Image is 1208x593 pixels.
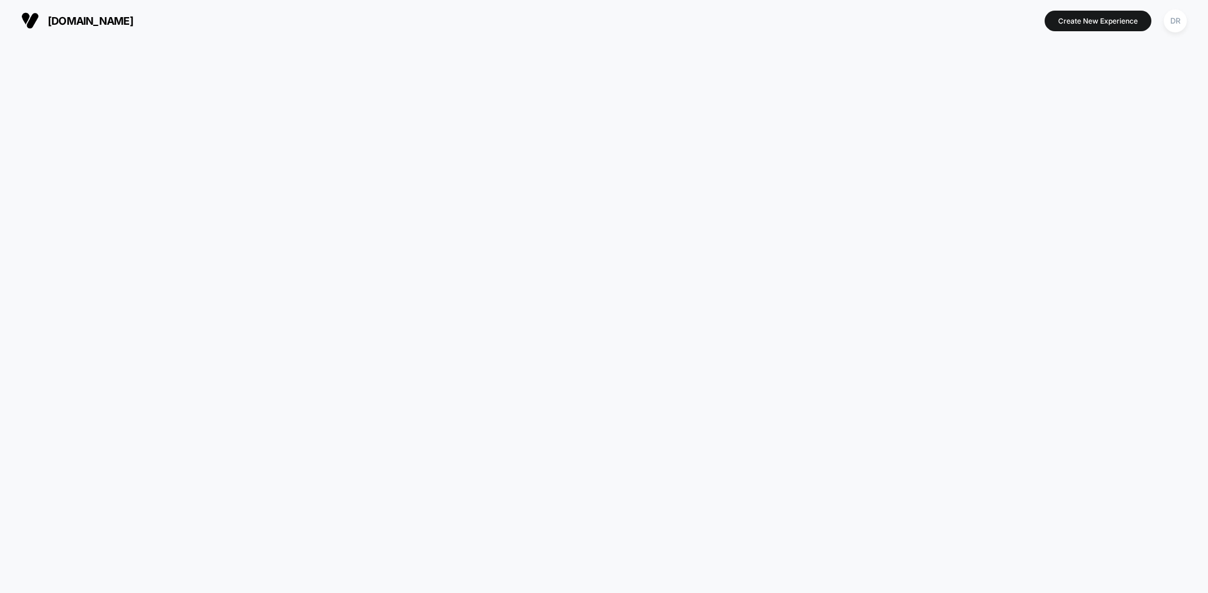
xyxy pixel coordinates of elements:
button: [DOMAIN_NAME] [18,11,137,30]
div: DR [1164,9,1187,32]
button: DR [1160,9,1190,33]
img: Visually logo [21,12,39,29]
button: Create New Experience [1045,11,1151,31]
span: [DOMAIN_NAME] [48,15,133,27]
